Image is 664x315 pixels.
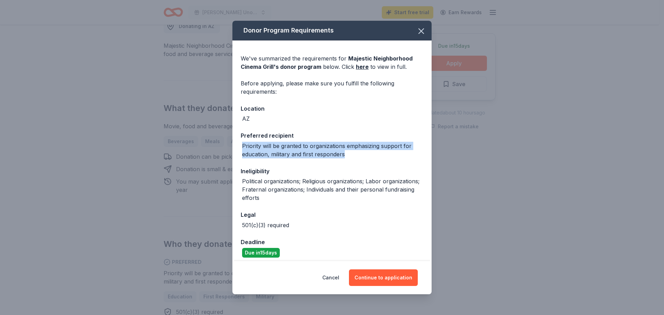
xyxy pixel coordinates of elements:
[241,131,423,140] div: Preferred recipient
[349,269,418,286] button: Continue to application
[356,63,369,71] a: here
[242,221,289,229] div: 501(c)(3) required
[241,167,423,176] div: Ineligibility
[241,238,423,247] div: Deadline
[241,79,423,96] div: Before applying, please make sure you fulfill the following requirements:
[241,210,423,219] div: Legal
[241,54,423,71] div: We've summarized the requirements for below. Click to view in full.
[242,248,280,258] div: Due in 15 days
[242,114,250,123] div: AZ
[242,177,423,202] div: Political organizations; Religious organizations; Labor organizations; Fraternal organizations; I...
[242,142,423,158] div: Priority will be granted to organizations emphasizing support for education, military and first r...
[241,104,423,113] div: Location
[232,21,432,40] div: Donor Program Requirements
[322,269,339,286] button: Cancel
